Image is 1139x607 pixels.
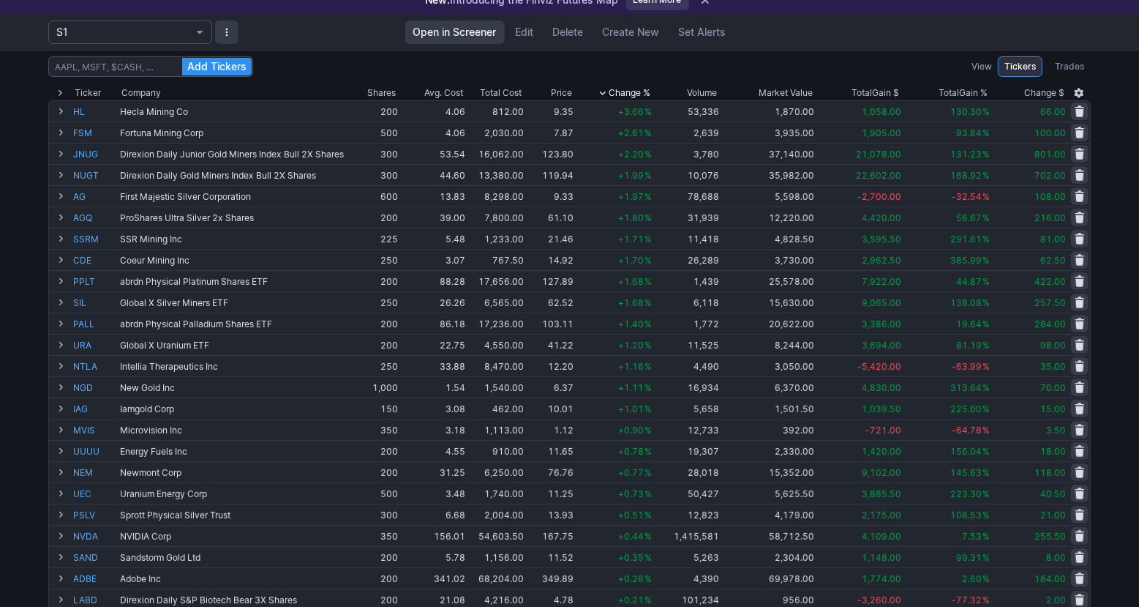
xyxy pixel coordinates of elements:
span: % [982,212,990,223]
span: 100.00 [1034,127,1066,138]
div: Avg. Cost [425,86,464,100]
button: Add Tickers [182,58,252,75]
td: 53.54 [399,143,467,164]
td: 12,733 [653,419,721,440]
div: First Majestic Silver Corporation [120,191,345,202]
td: 13.83 [399,185,467,206]
span: % [644,361,652,372]
td: 62.52 [525,291,575,313]
div: Volume [688,86,718,100]
td: 4,490 [653,355,721,376]
span: % [982,340,990,351]
td: 910.00 [467,440,525,461]
a: SSRM [73,228,117,249]
span: 9,102.00 [862,467,901,478]
span: % [644,255,652,266]
span: 56.67 [956,212,982,223]
td: 86.18 [399,313,467,334]
td: 5,658 [653,398,721,419]
a: Open in Screener [405,21,505,44]
span: % [644,425,652,436]
span: +1.68 [618,276,644,287]
div: Microvision Inc [120,425,345,436]
span: % [644,106,652,117]
span: % [982,127,990,138]
span: 801.00 [1034,149,1066,160]
td: 812.00 [467,100,525,122]
td: 6,118 [653,291,721,313]
td: 9.35 [525,100,575,122]
span: +1.80 [618,212,644,223]
td: 3,050.00 [721,355,816,376]
span: +3.66 [618,106,644,117]
span: % [982,382,990,393]
span: -5,420.00 [857,361,901,372]
span: % [982,106,990,117]
div: Direxion Daily Junior Gold Miners Index Bull 2X Shares [120,149,345,160]
span: % [644,319,652,329]
td: 462.00 [467,398,525,419]
a: URA [73,335,117,355]
td: 11.25 [525,483,575,504]
span: 93.84 [956,127,982,138]
span: % [982,446,990,457]
div: Ticker [75,86,101,100]
td: 200 [347,334,399,355]
span: 422.00 [1034,276,1066,287]
td: 1,000 [347,376,399,398]
td: 50,427 [653,483,721,504]
td: 76.76 [525,461,575,483]
td: 16,934 [653,376,721,398]
td: 3,730.00 [721,249,816,270]
span: S1 [56,25,189,40]
span: 9,065.00 [862,297,901,308]
span: 62.50 [1040,255,1066,266]
a: PALL [73,313,117,334]
td: 15,352.00 [721,461,816,483]
span: 1,420.00 [862,446,901,457]
span: 284.00 [1034,319,1066,329]
td: 26,289 [653,249,721,270]
td: 41.22 [525,334,575,355]
td: 200 [347,206,399,228]
a: MVIS [73,420,117,440]
td: 12,220.00 [721,206,816,228]
span: 18.00 [1040,446,1066,457]
a: AGQ [73,207,117,228]
td: 6,565.00 [467,291,525,313]
td: 1,740.00 [467,483,525,504]
span: 98.00 [1040,340,1066,351]
td: 10.01 [525,398,575,419]
div: Total Cost [481,86,522,100]
a: NUGT [73,165,117,185]
span: -63.99 [952,361,982,372]
td: 6,370.00 [721,376,816,398]
td: 1.54 [399,376,467,398]
div: Newmont Corp [120,467,345,478]
td: 1,501.50 [721,398,816,419]
a: CDE [73,250,117,270]
span: % [982,467,990,478]
td: 500 [347,483,399,504]
span: +1.01 [618,403,644,414]
a: Trades [1048,56,1091,77]
td: 11,418 [653,228,721,249]
span: Total [939,86,960,100]
span: 118.00 [1034,467,1066,478]
span: 1,905.00 [862,127,901,138]
span: % [982,319,990,329]
td: 350 [347,419,399,440]
td: 127.89 [525,270,575,291]
span: % [982,170,990,181]
td: 5.48 [399,228,467,249]
span: 130.30 [950,106,982,117]
td: 21.46 [525,228,575,249]
td: 78,688 [653,185,721,206]
span: 385.99 [950,255,982,266]
td: 44.60 [399,164,467,185]
td: 61.10 [525,206,575,228]
span: 145.63 [950,467,982,478]
span: 702.00 [1034,170,1066,181]
span: 225.00 [950,403,982,414]
td: 10,076 [653,164,721,185]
